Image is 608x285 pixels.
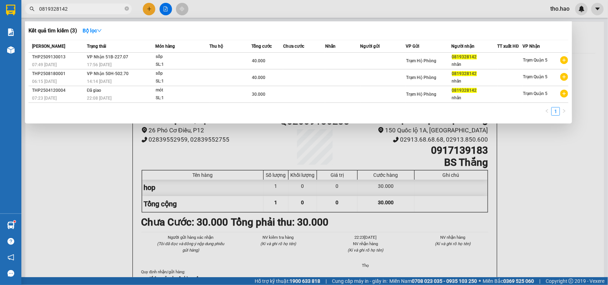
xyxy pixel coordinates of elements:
[32,53,85,61] div: THP2509130013
[125,6,129,11] span: close-circle
[155,44,175,49] span: Món hàng
[67,17,298,26] li: 26 Phó Cơ Điều, Phường 12
[32,79,57,84] span: 06:15 [DATE]
[543,107,551,116] button: left
[523,58,548,63] span: Trạm Quận 5
[406,92,437,97] span: Trạm Hộ Phòng
[156,70,209,78] div: sốp
[32,96,57,101] span: 07:23 [DATE]
[360,44,380,49] span: Người gửi
[97,28,102,33] span: down
[452,61,497,68] div: nhân
[156,94,209,102] div: SL: 1
[251,44,272,49] span: Tổng cước
[325,44,336,49] span: Nhãn
[83,28,102,33] strong: Bộ lọc
[452,78,497,85] div: nhân
[560,107,568,116] li: Next Page
[7,254,14,261] span: notification
[560,73,568,81] span: plus-circle
[9,9,45,44] img: logo.jpg
[77,25,108,36] button: Bộ lọcdown
[560,56,568,64] span: plus-circle
[67,26,298,35] li: Hotline: 02839552959
[30,6,35,11] span: search
[87,54,128,59] span: VP Nhận 51B-227.07
[252,75,265,80] span: 40.000
[32,62,57,67] span: 07:49 [DATE]
[87,79,111,84] span: 14:14 [DATE]
[125,6,129,12] span: close-circle
[87,96,111,101] span: 22:08 [DATE]
[6,5,15,15] img: logo-vxr
[87,62,111,67] span: 17:56 [DATE]
[543,107,551,116] li: Previous Page
[7,222,15,229] img: warehouse-icon
[156,86,209,94] div: mót
[452,88,477,93] span: 0819328142
[14,221,16,223] sup: 1
[39,5,123,13] input: Tìm tên, số ĐT hoặc mã đơn
[545,109,549,113] span: left
[252,92,265,97] span: 30.000
[523,74,548,79] span: Trạm Quận 5
[32,44,65,49] span: [PERSON_NAME]
[562,109,566,113] span: right
[7,270,14,277] span: message
[7,46,15,54] img: warehouse-icon
[87,88,102,93] span: Đã giao
[552,107,560,115] a: 1
[452,94,497,102] div: nhân
[560,107,568,116] button: right
[406,44,420,49] span: VP Gửi
[560,90,568,97] span: plus-circle
[156,78,209,85] div: SL: 1
[32,70,85,78] div: THP2508180001
[452,71,477,76] span: 0819328142
[498,44,519,49] span: TT xuất HĐ
[452,44,475,49] span: Người nhận
[406,58,437,63] span: Trạm Hộ Phòng
[452,54,477,59] span: 0819328142
[209,44,223,49] span: Thu hộ
[32,87,85,94] div: THP2504120004
[156,53,209,61] div: sốp
[9,52,90,63] b: GỬI : Trạm Quận 5
[7,28,15,36] img: solution-icon
[87,44,106,49] span: Trạng thái
[523,91,548,96] span: Trạm Quận 5
[283,44,304,49] span: Chưa cước
[156,61,209,69] div: SL: 1
[87,71,129,76] span: VP Nhận 50H-502.70
[7,238,14,245] span: question-circle
[523,44,540,49] span: VP Nhận
[551,107,560,116] li: 1
[406,75,437,80] span: Trạm Hộ Phòng
[252,58,265,63] span: 40.000
[28,27,77,35] h3: Kết quả tìm kiếm ( 3 )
